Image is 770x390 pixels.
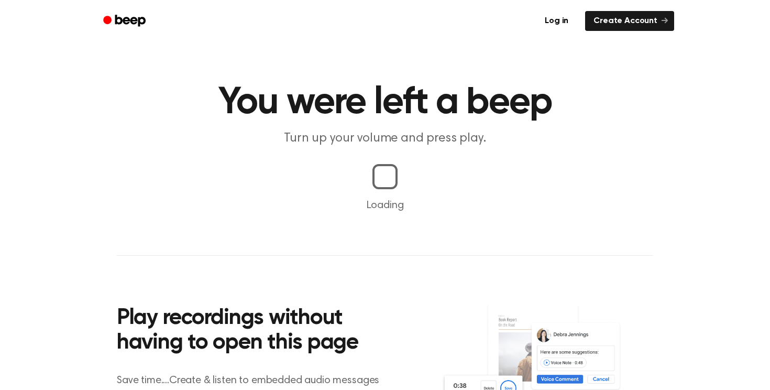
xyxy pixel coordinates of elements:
a: Log in [534,9,579,33]
a: Create Account [585,11,674,31]
a: Beep [96,11,155,31]
p: Loading [13,198,757,213]
h2: Play recordings without having to open this page [117,306,399,356]
p: Turn up your volume and press play. [184,130,586,147]
h1: You were left a beep [117,84,653,122]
